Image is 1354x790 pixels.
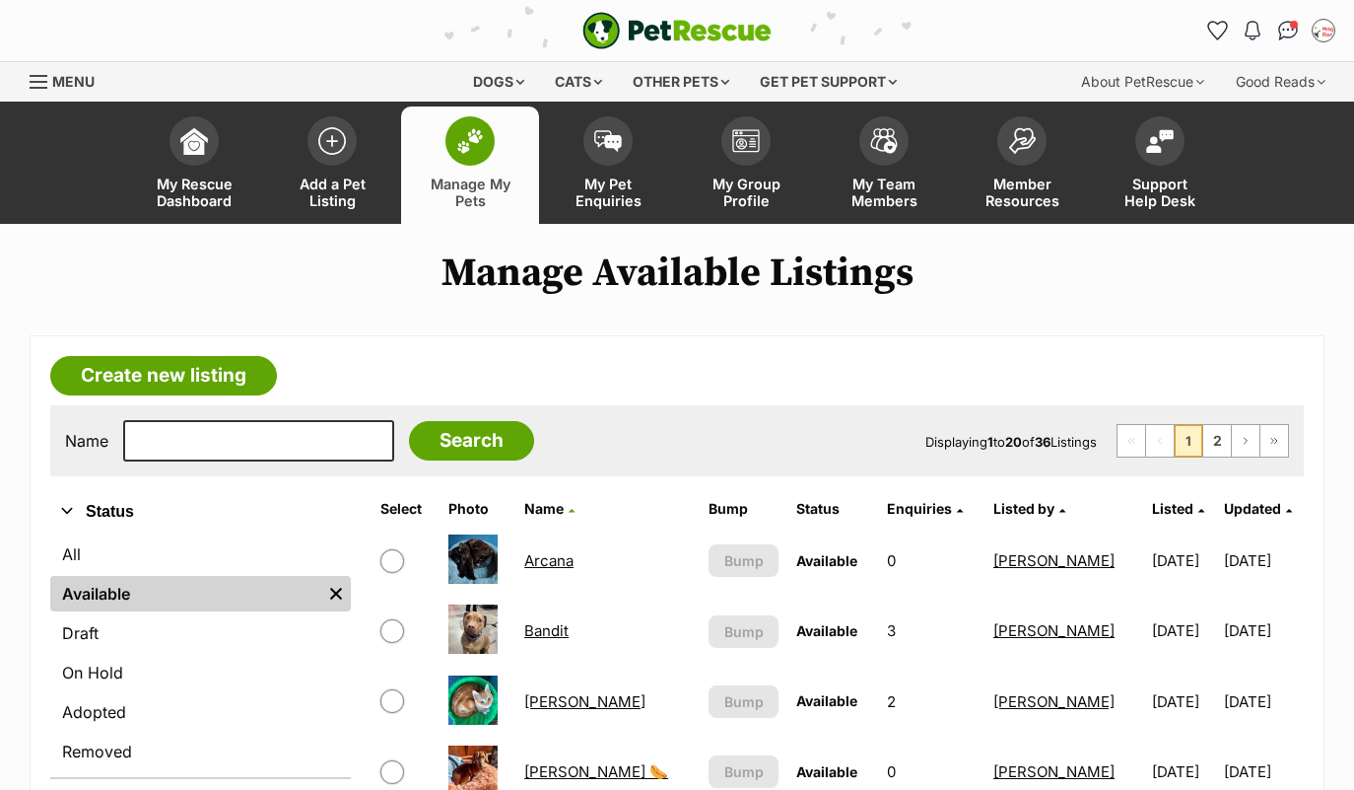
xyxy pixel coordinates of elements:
span: Available [796,552,857,569]
div: Good Reads [1222,62,1339,102]
a: Page 2 [1203,425,1231,457]
a: Adopted [50,694,351,730]
td: [DATE] [1224,597,1302,665]
span: Previous page [1146,425,1174,457]
a: My Pet Enquiries [539,107,677,224]
a: Support Help Desk [1091,107,1229,224]
span: Bump [724,621,764,642]
a: Manage My Pets [401,107,539,224]
a: Member Resources [953,107,1091,224]
button: Notifications [1237,15,1268,46]
a: Draft [50,615,351,651]
span: Menu [52,73,95,90]
a: [PERSON_NAME] [993,551,1115,570]
button: Bump [709,615,779,648]
img: team-members-icon-5396bd8760b3fe7c0b43da4ab00e1e3bb1a5d9ba89233759b79545d2d3fc5d0d.svg [870,128,898,154]
input: Search [409,421,534,461]
span: My Rescue Dashboard [150,176,238,209]
div: About PetRescue [1067,62,1218,102]
span: Available [796,622,857,639]
img: notifications-46538b983faf8c2785f20acdc204bb7945ddae34d4c08c2a6579f10ce5e182be.svg [1245,21,1260,40]
span: My Group Profile [702,176,790,209]
div: Get pet support [746,62,911,102]
div: Cats [541,62,616,102]
span: Support Help Desk [1116,176,1204,209]
th: Photo [440,493,515,525]
span: My Team Members [840,176,928,209]
a: Menu [30,62,108,98]
span: Bump [724,691,764,712]
img: group-profile-icon-3fa3cf56718a62981997c0bc7e787c4b2cf8bcc04b72c1350f741eb67cf2f40e.svg [732,129,760,153]
strong: 1 [987,434,993,450]
td: 0 [879,527,983,595]
a: Name [524,500,575,517]
span: Listed [1152,500,1193,517]
a: My Rescue Dashboard [125,107,263,224]
a: Bandit [524,621,569,640]
button: Bump [709,685,779,718]
span: Member Resources [978,176,1066,209]
a: Removed [50,734,351,769]
a: Next page [1232,425,1259,457]
span: Name [524,500,564,517]
img: Laura Chao profile pic [1314,21,1333,40]
td: [DATE] [1144,527,1222,595]
a: Add a Pet Listing [263,107,401,224]
td: [DATE] [1144,668,1222,736]
div: Other pets [619,62,743,102]
a: Last page [1260,425,1288,457]
a: Remove filter [321,576,351,611]
img: add-pet-listing-icon-0afa8454b4691262ce3f59096e99ab1cd57d4a30225e0717b998d2c9b9846f56.svg [318,127,346,155]
img: dashboard-icon-eb2f2d2d3e046f16d808141f083e7271f6b2e854fb5c12c21221c1fb7104beca.svg [180,127,208,155]
a: Conversations [1272,15,1304,46]
a: Create new listing [50,356,277,395]
a: Listed by [993,500,1065,517]
a: My Group Profile [677,107,815,224]
span: Available [796,692,857,709]
a: All [50,537,351,572]
td: [DATE] [1224,527,1302,595]
a: Listed [1152,500,1204,517]
span: Bump [724,761,764,782]
div: Dogs [459,62,538,102]
img: manage-my-pets-icon-02211641906a0b7f246fdf0571729dbe1e7629f14944591b6c1af311fb30b64b.svg [456,128,484,154]
th: Select [372,493,438,525]
a: Enquiries [887,500,963,517]
span: First page [1117,425,1145,457]
strong: 36 [1035,434,1050,450]
a: Arcana [524,551,574,570]
a: Available [50,576,321,611]
img: logo-e224e6f780fb5917bec1dbf3a21bbac754714ae5b6737aabdf751b685950b380.svg [582,12,772,49]
button: My account [1308,15,1339,46]
th: Bump [701,493,786,525]
a: PetRescue [582,12,772,49]
button: Status [50,499,351,525]
img: help-desk-icon-fdf02630f3aa405de69fd3d07c3f3aa587a6932b1a1747fa1d2bba05be0121f9.svg [1146,129,1174,153]
span: Bump [724,550,764,571]
span: My Pet Enquiries [564,176,652,209]
button: Bump [709,755,779,788]
th: Status [788,493,876,525]
a: My Team Members [815,107,953,224]
img: member-resources-icon-8e73f808a243e03378d46382f2149f9095a855e16c252ad45f914b54edf8863c.svg [1008,127,1036,154]
span: Page 1 [1175,425,1202,457]
button: Bump [709,544,779,577]
img: chat-41dd97257d64d25036548639549fe6c8038ab92f7586957e7f3b1b290dea8141.svg [1278,21,1299,40]
a: [PERSON_NAME] 🌭 [524,762,668,781]
span: translation missing: en.admin.listings.index.attributes.enquiries [887,500,952,517]
td: 3 [879,597,983,665]
td: [DATE] [1224,668,1302,736]
span: Listed by [993,500,1054,517]
img: pet-enquiries-icon-7e3ad2cf08bfb03b45e93fb7055b45f3efa6380592205ae92323e6603595dc1f.svg [594,130,622,152]
ul: Account quick links [1201,15,1339,46]
label: Name [65,432,108,450]
span: Add a Pet Listing [288,176,376,209]
a: [PERSON_NAME] [524,692,645,711]
div: Status [50,533,351,777]
a: [PERSON_NAME] [993,692,1115,711]
td: 2 [879,668,983,736]
a: Favourites [1201,15,1233,46]
span: Updated [1224,500,1281,517]
a: Updated [1224,500,1292,517]
a: [PERSON_NAME] [993,762,1115,781]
